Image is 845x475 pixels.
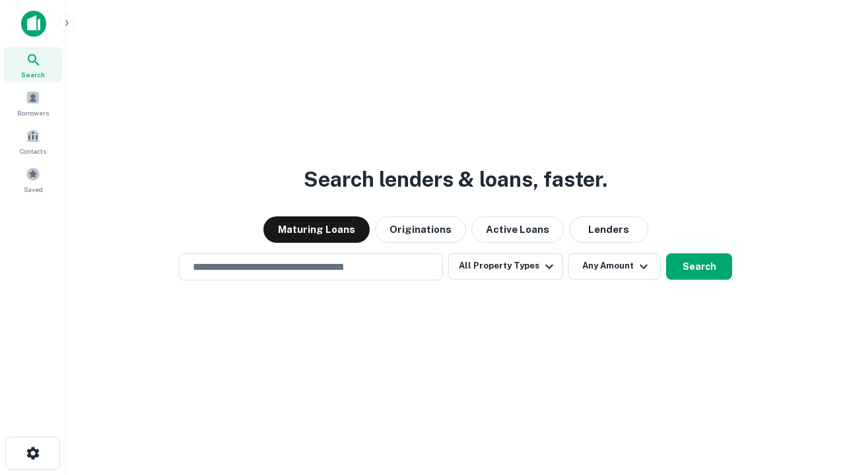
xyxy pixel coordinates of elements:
[263,216,370,243] button: Maturing Loans
[17,108,49,118] span: Borrowers
[4,123,62,159] a: Contacts
[375,216,466,243] button: Originations
[568,253,661,280] button: Any Amount
[21,69,45,80] span: Search
[779,369,845,433] iframe: Chat Widget
[20,146,46,156] span: Contacts
[304,164,607,195] h3: Search lenders & loans, faster.
[569,216,648,243] button: Lenders
[4,85,62,121] a: Borrowers
[448,253,563,280] button: All Property Types
[21,11,46,37] img: capitalize-icon.png
[471,216,564,243] button: Active Loans
[24,184,43,195] span: Saved
[4,47,62,82] a: Search
[4,162,62,197] a: Saved
[666,253,732,280] button: Search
